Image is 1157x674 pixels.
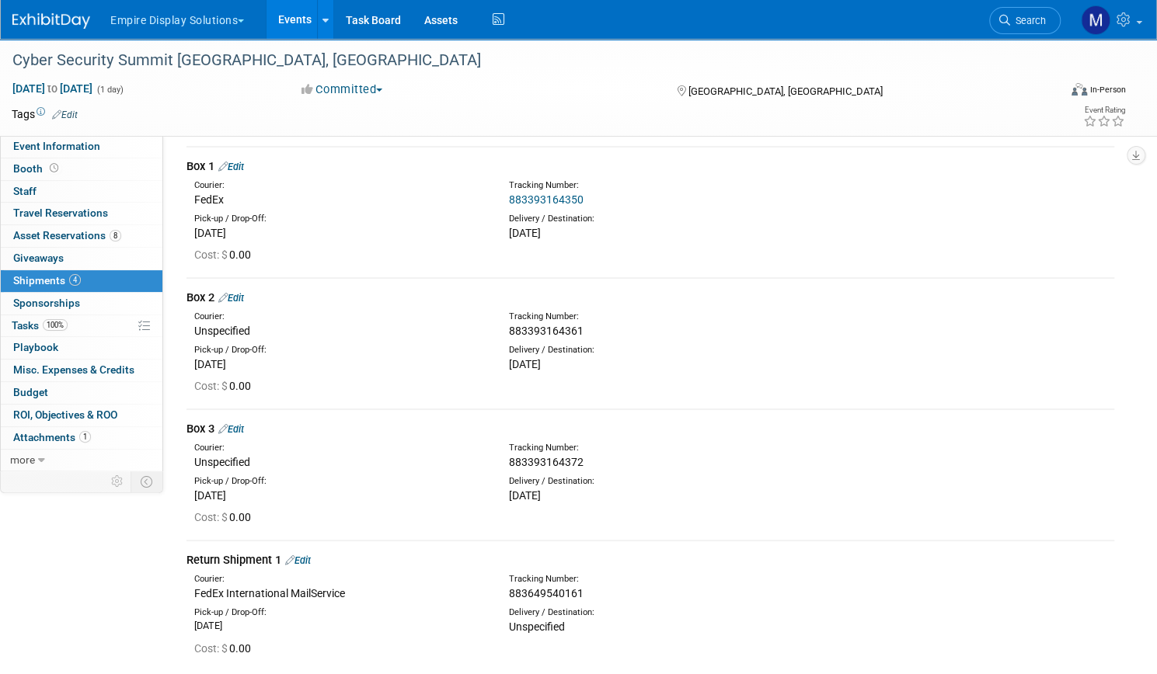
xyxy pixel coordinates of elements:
span: Cost: $ [194,380,229,392]
a: more [1,450,162,471]
span: Cost: $ [194,248,229,261]
div: Delivery / Destination: [509,213,800,225]
span: 883649540161 [509,587,584,599]
a: Playbook [1,337,162,359]
span: Cost: $ [194,511,229,523]
div: Unspecified [194,323,486,339]
div: [DATE] [194,225,486,241]
span: Booth [13,162,61,175]
div: Delivery / Destination: [509,475,800,488]
span: 0.00 [194,642,257,655]
a: Asset Reservations8 [1,225,162,247]
td: Tags [12,106,78,122]
a: Booth [1,158,162,180]
a: Misc. Expenses & Credits [1,360,162,381]
img: ExhibitDay [12,13,90,29]
div: Pick-up / Drop-Off: [194,344,486,356]
div: Return Shipment 1 [186,552,1114,568]
a: Shipments4 [1,270,162,292]
div: Cyber Security Summit [GEOGRAPHIC_DATA], [GEOGRAPHIC_DATA] [7,47,1031,75]
span: to [45,82,60,95]
span: Budget [13,386,48,398]
div: Courier: [194,179,486,192]
div: [DATE] [194,356,486,372]
span: ROI, Objectives & ROO [13,408,117,421]
div: [DATE] [509,356,800,372]
span: Event Information [13,140,100,152]
span: 8 [110,230,121,241]
span: 4 [69,274,81,286]
div: Event Rating [1083,106,1125,114]
span: Staff [13,185,37,197]
a: Giveaways [1,248,162,269]
div: Event Format [960,81,1126,104]
div: Pick-up / Drop-Off: [194,213,486,225]
a: Attachments1 [1,427,162,449]
a: Edit [285,554,311,566]
a: Edit [52,109,78,120]
div: Box 3 [186,421,1114,437]
span: 0.00 [194,248,257,261]
div: Tracking Number: [509,573,879,585]
span: Attachments [13,431,91,443]
div: Courier: [194,442,486,454]
div: Unspecified [194,454,486,470]
div: [DATE] [194,619,486,633]
div: Tracking Number: [509,442,879,454]
span: Playbook [13,341,58,353]
span: [GEOGRAPHIC_DATA], [GEOGRAPHIC_DATA] [688,85,883,97]
span: Search [1010,15,1046,26]
div: Delivery / Destination: [509,344,800,356]
img: Format-Inperson.png [1072,83,1087,96]
a: Tasks100% [1,315,162,337]
span: Shipments [13,274,81,287]
div: Box 2 [186,290,1114,306]
div: [DATE] [509,225,800,241]
div: Pick-up / Drop-Off: [194,475,486,488]
a: Edit [218,161,244,172]
a: Event Information [1,136,162,158]
span: Tasks [12,319,68,332]
div: [DATE] [194,488,486,503]
div: In-Person [1089,84,1126,96]
a: ROI, Objectives & ROO [1,405,162,426]
div: Delivery / Destination: [509,606,800,619]
span: 0.00 [194,511,257,523]
a: Search [989,7,1061,34]
span: Travel Reservations [13,207,108,219]
a: Edit [218,423,244,435]
div: Pick-up / Drop-Off: [194,606,486,619]
a: Budget [1,382,162,404]
a: Staff [1,181,162,203]
span: more [10,453,35,466]
span: [DATE] [DATE] [12,82,93,96]
span: 100% [43,319,68,331]
span: 883393164372 [509,456,584,468]
div: FedEx International MailService [194,585,486,601]
span: Misc. Expenses & Credits [13,363,134,376]
span: Unspecified [509,620,565,633]
a: Edit [218,292,244,304]
a: Sponsorships [1,293,162,314]
div: FedEx [194,192,486,207]
td: Toggle Event Tabs [131,471,163,492]
span: 883393164361 [509,325,584,337]
div: Tracking Number: [509,179,879,192]
div: Courier: [194,573,486,585]
span: 1 [79,431,91,443]
div: Tracking Number: [509,311,879,323]
span: Sponsorships [13,297,80,309]
span: Giveaways [13,252,64,264]
div: Courier: [194,311,486,323]
a: 883393164350 [509,193,584,206]
div: [DATE] [509,488,800,503]
span: Booth not reserved yet [47,162,61,174]
span: Cost: $ [194,642,229,655]
img: Matt h [1081,5,1110,35]
a: Travel Reservations [1,203,162,224]
span: (1 day) [96,85,124,95]
span: 0.00 [194,380,257,392]
td: Personalize Event Tab Strip [104,471,131,492]
span: Asset Reservations [13,229,121,241]
div: Box 1 [186,158,1114,175]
